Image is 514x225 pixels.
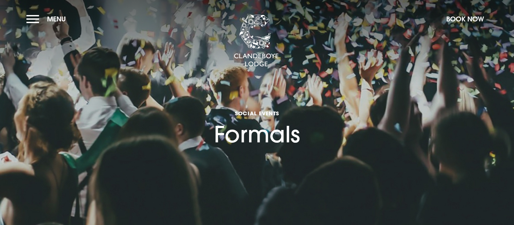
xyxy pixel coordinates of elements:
button: Book Now [443,11,488,27]
span: Menu [47,15,66,23]
h1: Formals [214,82,300,148]
img: Clandeboye Lodge [234,15,279,67]
button: Menu [26,11,70,27]
span: Social Events [214,110,300,117]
